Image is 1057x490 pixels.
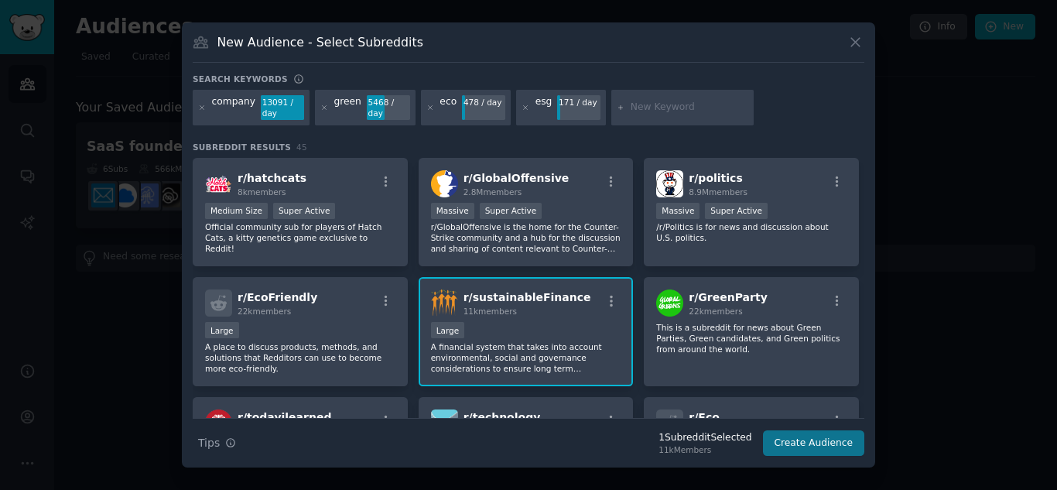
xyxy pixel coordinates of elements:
[631,101,748,115] input: New Keyword
[656,322,847,355] p: This is a subreddit for news about Green Parties, Green candidates, and Green politics from aroun...
[689,291,767,303] span: r/ GreenParty
[334,95,361,120] div: green
[261,95,304,120] div: 13091 / day
[367,95,410,120] div: 5468 / day
[705,203,768,219] div: Super Active
[296,142,307,152] span: 45
[431,221,621,254] p: r/GlobalOffensive is the home for the Counter-Strike community and a hub for the discussion and s...
[656,221,847,243] p: /r/Politics is for news and discussion about U.S. politics.
[658,431,751,445] div: 1 Subreddit Selected
[205,341,395,374] p: A place to discuss products, methods, and solutions that Redditors can use to become more eco-fri...
[217,34,423,50] h3: New Audience - Select Subreddits
[205,203,268,219] div: Medium Size
[205,322,239,338] div: Large
[212,95,255,120] div: company
[238,172,306,184] span: r/ hatchcats
[238,307,291,316] span: 22k members
[205,170,232,197] img: hatchcats
[431,290,458,317] img: sustainableFinance
[763,430,865,457] button: Create Audience
[462,95,505,109] div: 478 / day
[464,172,570,184] span: r/ GlobalOffensive
[656,203,700,219] div: Massive
[193,430,241,457] button: Tips
[205,409,232,437] img: todayilearned
[198,435,220,451] span: Tips
[431,170,458,197] img: GlobalOffensive
[689,187,747,197] span: 8.9M members
[193,74,288,84] h3: Search keywords
[205,221,395,254] p: Official community sub for players of Hatch Cats, a kitty genetics game exclusive to Reddit!
[440,95,457,120] div: eco
[656,170,683,197] img: politics
[464,411,541,423] span: r/ technology
[480,203,542,219] div: Super Active
[238,291,317,303] span: r/ EcoFriendly
[431,203,474,219] div: Massive
[273,203,336,219] div: Super Active
[464,291,591,303] span: r/ sustainableFinance
[431,341,621,374] p: A financial system that takes into account environmental, social and governance considerations to...
[689,307,742,316] span: 22k members
[689,411,720,423] span: r/ Eco
[689,172,742,184] span: r/ politics
[238,187,286,197] span: 8k members
[656,290,683,317] img: GreenParty
[464,187,522,197] span: 2.8M members
[658,444,751,455] div: 11k Members
[193,142,291,152] span: Subreddit Results
[431,322,465,338] div: Large
[464,307,517,316] span: 11k members
[238,411,331,423] span: r/ todayilearned
[557,95,600,109] div: 171 / day
[431,409,458,437] img: technology
[535,95,552,120] div: esg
